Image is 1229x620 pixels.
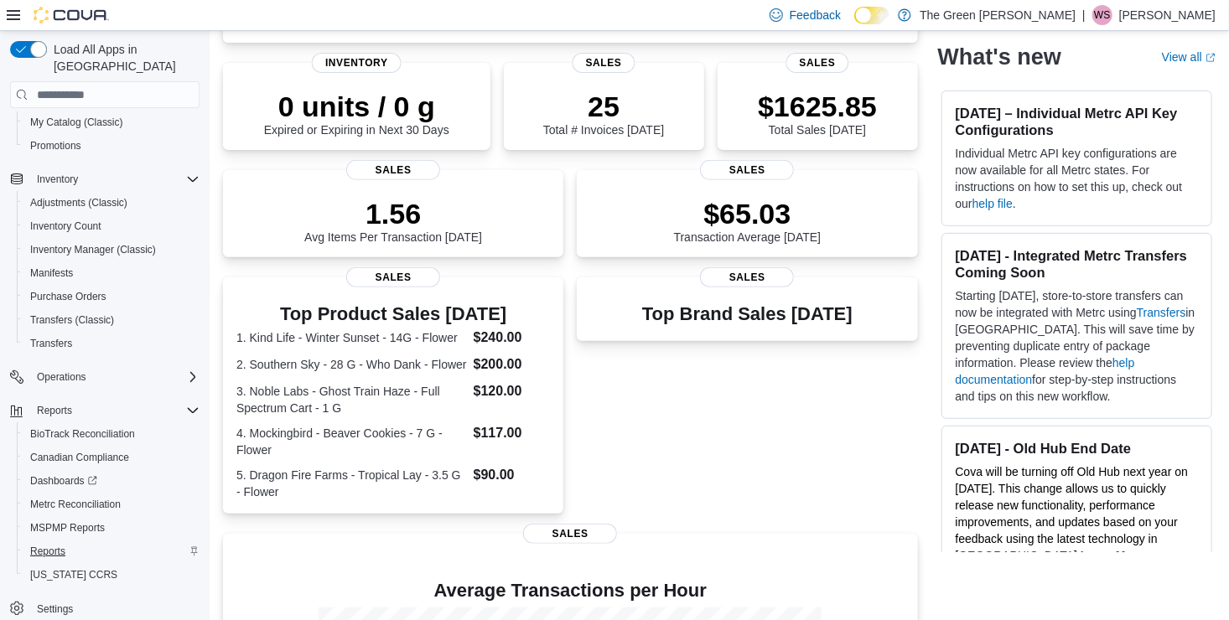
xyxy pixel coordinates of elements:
[30,400,200,421] span: Reports
[674,197,822,230] p: $65.03
[23,216,200,236] span: Inventory Count
[23,136,88,156] a: Promotions
[23,333,200,354] span: Transfers
[23,263,200,283] span: Manifests
[786,53,849,73] span: Sales
[30,169,200,189] span: Inventory
[23,112,130,132] a: My Catalog (Classic)
[23,193,200,213] span: Adjustments (Classic)
[23,240,200,260] span: Inventory Manager (Classic)
[3,168,206,191] button: Inventory
[236,329,467,346] dt: 1. Kind Life - Winter Sunset - 14G - Flower
[304,197,482,244] div: Avg Items Per Transaction [DATE]
[30,139,81,152] span: Promotions
[30,243,156,256] span: Inventory Manager (Classic)
[956,247,1198,281] h3: [DATE] - Integrated Metrc Transfers Coming Soon
[642,304,853,324] h3: Top Brand Sales [DATE]
[17,446,206,469] button: Canadian Compliance
[758,90,877,137] div: Total Sales [DATE]
[956,287,1198,405] p: Starting [DATE], store-to-store transfers can now be integrated with Metrc using in [GEOGRAPHIC_D...
[17,111,206,134] button: My Catalog (Classic)
[17,134,206,158] button: Promotions
[236,304,550,324] h3: Top Product Sales [DATE]
[474,354,551,375] dd: $200.00
[236,467,467,500] dt: 5. Dragon Fire Farms - Tropical Lay - 3.5 G - Flower
[23,287,113,307] a: Purchase Orders
[972,197,1013,210] a: help file
[17,422,206,446] button: BioTrack Reconciliation
[956,440,1198,457] h3: [DATE] - Old Hub End Date
[23,310,200,330] span: Transfers (Classic)
[23,424,200,444] span: BioTrack Reconciliation
[938,44,1061,70] h2: What's new
[30,498,121,511] span: Metrc Reconciliation
[30,220,101,233] span: Inventory Count
[23,471,104,491] a: Dashboards
[23,333,79,354] a: Transfers
[37,602,73,616] span: Settings
[17,285,206,308] button: Purchase Orders
[17,238,206,261] button: Inventory Manager (Classic)
[30,545,65,558] span: Reports
[30,521,105,535] span: MSPMP Reports
[23,471,200,491] span: Dashboards
[37,370,86,384] span: Operations
[30,598,200,619] span: Settings
[236,581,905,601] h4: Average Transactions per Hour
[23,494,127,514] a: Metrc Reconciliation
[30,451,129,464] span: Canadian Compliance
[1092,5,1112,25] div: Wesley Simpson
[23,565,124,585] a: [US_STATE] CCRS
[543,90,664,137] div: Total # Invoices [DATE]
[17,308,206,332] button: Transfers (Classic)
[30,427,135,441] span: BioTrack Reconciliation
[37,173,78,186] span: Inventory
[3,399,206,422] button: Reports
[956,465,1189,562] span: Cova will be turning off Old Hub next year on [DATE]. This change allows us to quickly release ne...
[23,541,72,561] a: Reports
[1137,306,1186,319] a: Transfers
[790,7,841,23] span: Feedback
[37,404,72,417] span: Reports
[264,90,449,137] div: Expired or Expiring in Next 30 Days
[30,337,72,350] span: Transfers
[543,90,664,123] p: 25
[23,541,200,561] span: Reports
[1082,5,1086,25] p: |
[854,7,889,24] input: Dark Mode
[47,41,200,75] span: Load All Apps in [GEOGRAPHIC_DATA]
[23,565,200,585] span: Washington CCRS
[30,266,73,280] span: Manifests
[17,540,206,563] button: Reports
[23,494,200,514] span: Metrc Reconciliation
[674,197,822,244] div: Transaction Average [DATE]
[17,332,206,355] button: Transfers
[236,383,467,416] dt: 3. Noble Labs - Ghost Train Haze - Full Spectrum Cart - 1 G
[1094,5,1110,25] span: WS
[236,425,467,458] dt: 4. Mockingbird - Beaver Cookies - 7 G - Flower
[573,53,635,73] span: Sales
[23,193,134,213] a: Adjustments (Classic)
[1081,549,1143,562] strong: Learn More
[346,267,440,287] span: Sales
[1162,50,1216,64] a: View allExternal link
[23,424,142,444] a: BioTrack Reconciliation
[23,447,136,468] a: Canadian Compliance
[474,381,551,401] dd: $120.00
[474,423,551,443] dd: $117.00
[23,240,163,260] a: Inventory Manager (Classic)
[30,367,200,387] span: Operations
[30,400,79,421] button: Reports
[17,493,206,516] button: Metrc Reconciliation
[23,216,108,236] a: Inventory Count
[17,191,206,214] button: Adjustments (Classic)
[312,53,402,73] span: Inventory
[30,367,93,387] button: Operations
[264,90,449,123] p: 0 units / 0 g
[30,290,106,303] span: Purchase Orders
[3,365,206,389] button: Operations
[758,90,877,123] p: $1625.85
[30,116,123,129] span: My Catalog (Classic)
[236,356,467,373] dt: 2. Southern Sky - 28 G - Who Dank - Flower
[956,145,1198,212] p: Individual Metrc API key configurations are now available for all Metrc states. For instructions ...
